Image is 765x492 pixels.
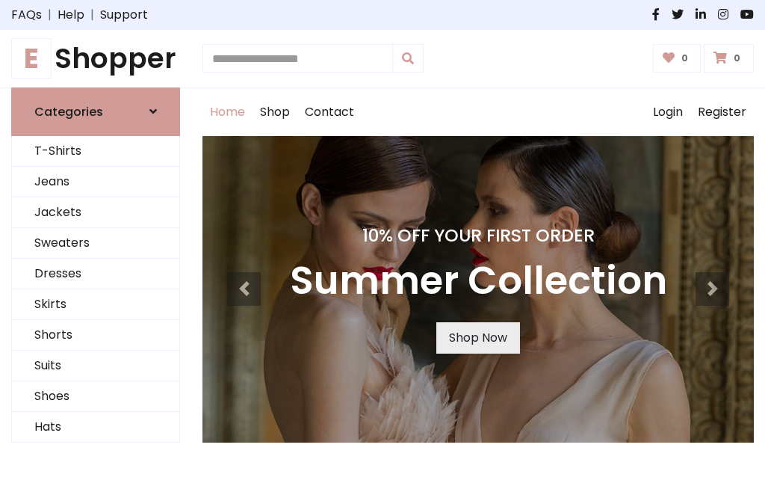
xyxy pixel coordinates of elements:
a: Skirts [12,289,179,320]
a: Login [645,88,690,136]
span: 0 [730,52,744,65]
h4: 10% Off Your First Order [290,225,667,246]
a: Dresses [12,259,179,289]
a: FAQs [11,6,42,24]
a: T-Shirts [12,136,179,167]
a: Sweaters [12,228,179,259]
a: Jeans [12,167,179,197]
span: | [84,6,100,24]
h1: Shopper [11,42,180,76]
a: Shop Now [436,322,520,354]
a: Hats [12,412,179,443]
a: EShopper [11,42,180,76]
a: Suits [12,351,179,381]
a: Help [58,6,84,24]
a: 0 [653,44,701,73]
span: 0 [678,52,692,65]
a: Support [100,6,148,24]
a: Home [202,88,253,136]
a: 0 [704,44,754,73]
span: | [42,6,58,24]
h3: Summer Collection [290,258,667,304]
a: Register [690,88,754,136]
a: Shorts [12,320,179,351]
a: Shoes [12,381,179,412]
a: Jackets [12,197,179,228]
span: E [11,38,52,79]
a: Categories [11,87,180,136]
a: Contact [297,88,362,136]
a: Shop [253,88,297,136]
h6: Categories [34,105,103,119]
